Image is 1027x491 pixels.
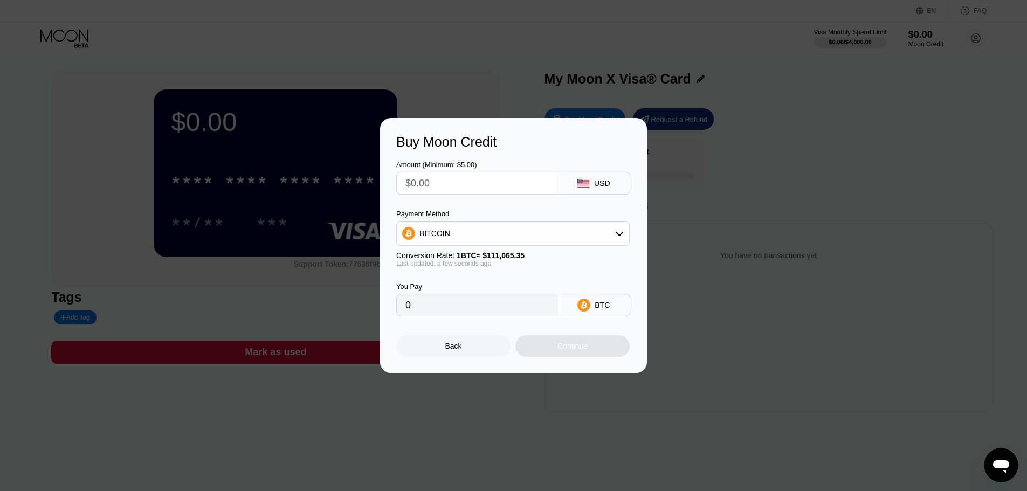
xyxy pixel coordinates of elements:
div: Conversion Rate: [396,251,630,260]
div: Last updated: a few seconds ago [396,260,630,267]
input: $0.00 [405,172,548,194]
span: 1 BTC ≈ $111,065.35 [457,251,525,260]
div: BTC [595,301,610,309]
div: Back [445,342,462,350]
div: BITCOIN [397,223,629,244]
iframe: زر إطلاق نافذة المراسلة [984,448,1018,482]
div: Buy Moon Credit [396,134,631,150]
div: USD [594,179,610,188]
div: Payment Method [396,210,630,218]
div: Amount (Minimum: $5.00) [396,161,557,169]
div: BITCOIN [419,229,450,238]
div: Back [396,335,511,357]
div: You Pay [396,282,557,291]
